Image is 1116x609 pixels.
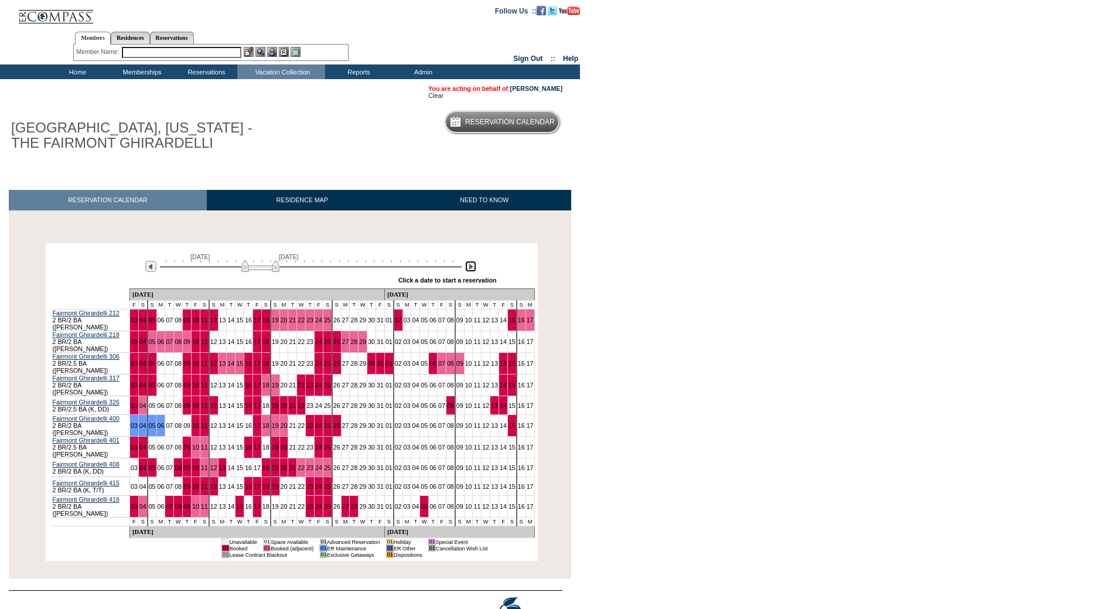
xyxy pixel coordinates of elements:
a: Fairmont Ghirardelli 218 [53,331,120,338]
a: 15 [236,422,243,429]
a: 30 [368,338,375,345]
a: 06 [429,360,436,367]
a: 16 [518,360,525,367]
td: Memberships [108,64,173,79]
a: 29 [359,402,366,409]
a: 13 [491,382,498,389]
a: 29 [359,382,366,389]
a: 28 [350,360,357,367]
a: 03 [131,338,138,345]
a: 18 [262,338,269,345]
a: Members [75,32,111,45]
a: 14 [500,360,507,367]
a: 13 [491,338,498,345]
a: 12 [210,338,217,345]
a: 20 [281,402,288,409]
a: 03 [404,317,411,324]
a: 14 [227,317,234,324]
a: RESIDENCE MAP [207,190,398,210]
a: Fairmont Ghirardelli 326 [53,399,120,406]
a: 13 [491,402,498,409]
a: 23 [306,422,313,429]
a: 17 [254,422,261,429]
a: 11 [473,382,480,389]
a: 09 [183,402,190,409]
a: 23 [306,317,313,324]
a: 10 [465,360,472,367]
a: 08 [447,338,454,345]
a: Fairmont Ghirardelli 306 [53,353,120,360]
a: 13 [491,317,498,324]
a: RESERVATION CALENDAR [9,190,207,210]
a: 11 [473,360,480,367]
a: 09 [183,360,190,367]
a: 19 [272,317,279,324]
a: 15 [508,360,516,367]
a: 24 [315,402,322,409]
a: 03 [131,317,138,324]
a: 10 [465,402,472,409]
a: 15 [508,402,516,409]
a: 20 [281,382,288,389]
a: 19 [272,382,279,389]
img: Subscribe to our YouTube Channel [559,6,580,15]
a: 13 [219,422,226,429]
a: 16 [245,422,252,429]
a: 17 [254,317,261,324]
a: 17 [527,382,534,389]
a: 14 [227,402,234,409]
a: 17 [254,338,261,345]
a: 16 [245,382,252,389]
a: 04 [139,360,146,367]
a: 09 [456,317,463,324]
a: 16 [518,382,525,389]
a: 14 [500,317,507,324]
a: 10 [465,382,472,389]
a: 25 [324,402,331,409]
a: 02 [395,402,402,409]
a: 28 [350,338,357,345]
td: Reports [325,64,390,79]
img: Reservations [279,47,289,57]
a: 10 [465,317,472,324]
a: 06 [429,402,436,409]
a: 20 [281,317,288,324]
a: 26 [333,422,340,429]
a: Fairmont Ghirardelli 317 [53,375,120,382]
a: 22 [298,402,305,409]
a: 25 [324,382,331,389]
a: 31 [377,360,384,367]
a: 05 [421,338,428,345]
a: 08 [175,422,182,429]
a: 26 [333,317,340,324]
a: 02 [395,382,402,389]
a: 31 [377,317,384,324]
a: 02 [395,338,402,345]
a: 21 [289,338,296,345]
a: 05 [149,422,156,429]
a: 20 [281,338,288,345]
img: b_calculator.gif [291,47,301,57]
a: 14 [227,382,234,389]
a: 13 [219,402,226,409]
a: 15 [236,382,243,389]
a: 29 [359,317,366,324]
a: 23 [306,360,313,367]
a: Clear [428,92,443,99]
a: 02 [395,422,402,429]
a: 11 [473,402,480,409]
a: 09 [183,382,190,389]
a: 10 [192,338,199,345]
a: 17 [254,382,261,389]
a: 30 [368,360,375,367]
h5: Reservation Calendar [465,118,555,126]
a: 13 [219,338,226,345]
a: 08 [175,402,182,409]
a: 17 [527,338,534,345]
a: 09 [456,402,463,409]
a: 15 [508,338,516,345]
a: 12 [482,338,489,345]
a: 10 [192,382,199,389]
a: 05 [149,402,156,409]
img: Impersonate [267,47,277,57]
